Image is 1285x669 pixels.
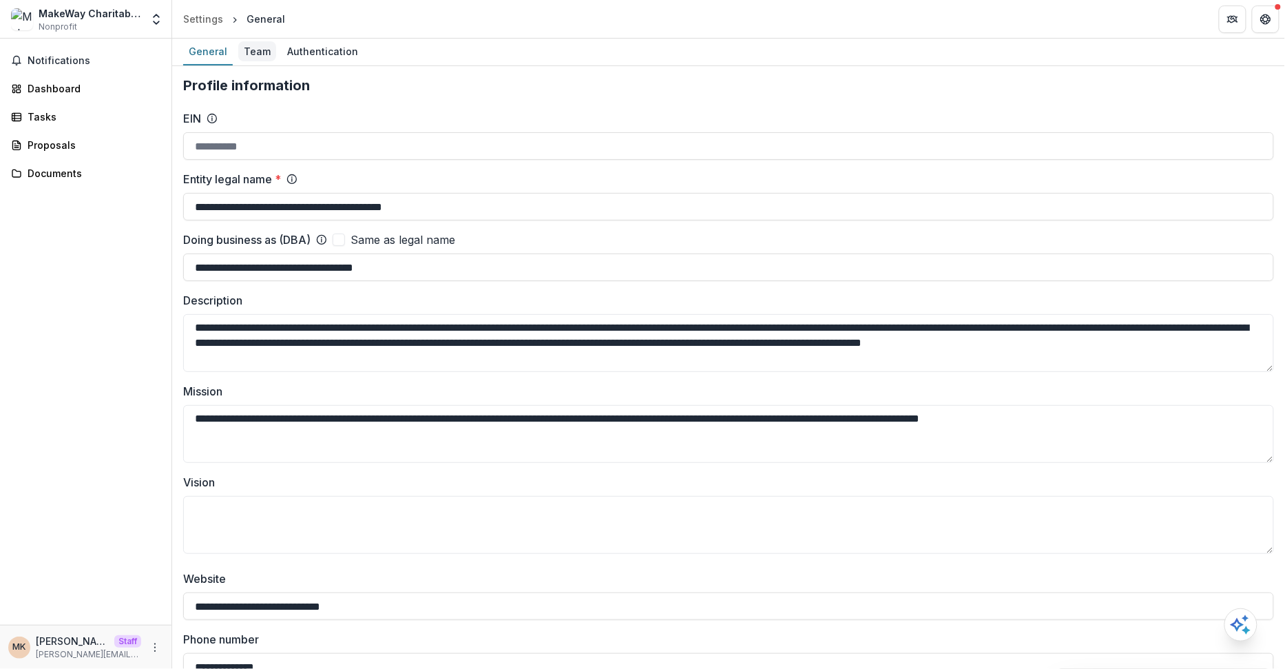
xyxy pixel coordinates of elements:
a: Dashboard [6,77,166,100]
button: Notifications [6,50,166,72]
a: Tasks [6,105,166,128]
img: MakeWay Charitable Society - Resilient Waters [11,8,33,30]
span: Notifications [28,55,160,67]
label: Entity legal name [183,171,281,187]
div: Proposals [28,138,155,152]
div: General [183,41,233,61]
div: General [247,12,285,26]
button: Open entity switcher [147,6,166,33]
label: Mission [183,383,1266,400]
div: Authentication [282,41,364,61]
label: Doing business as (DBA) [183,231,311,248]
a: Proposals [6,134,166,156]
p: [PERSON_NAME] [36,634,109,648]
p: Staff [114,635,141,648]
button: Open AI Assistant [1224,608,1257,641]
p: [PERSON_NAME][EMAIL_ADDRESS][DOMAIN_NAME] [36,648,141,661]
div: Maya Kuppermann [13,643,26,652]
span: Same as legal name [351,231,455,248]
span: Nonprofit [39,21,77,33]
button: Partners [1219,6,1246,33]
label: Phone number [183,631,1266,648]
label: EIN [183,110,201,127]
div: Team [238,41,276,61]
button: Get Help [1252,6,1279,33]
div: Dashboard [28,81,155,96]
label: Vision [183,474,1266,491]
a: Team [238,39,276,65]
div: Tasks [28,110,155,124]
div: Settings [183,12,223,26]
div: MakeWay Charitable Society - Resilient Waters [39,6,141,21]
div: Documents [28,166,155,181]
a: Documents [6,162,166,185]
a: Authentication [282,39,364,65]
label: Website [183,570,1266,587]
nav: breadcrumb [178,9,291,29]
a: General [183,39,233,65]
button: More [147,639,163,656]
label: Description [183,292,1266,309]
h2: Profile information [183,77,1274,94]
a: Settings [178,9,229,29]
